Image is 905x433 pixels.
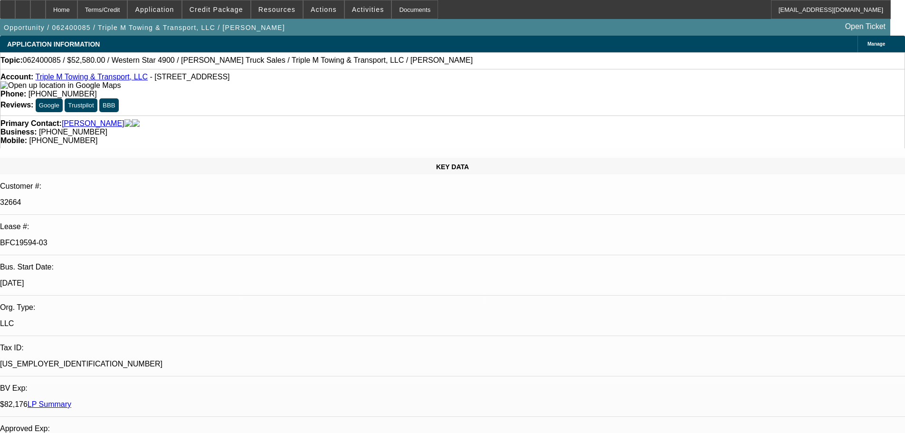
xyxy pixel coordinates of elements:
[36,98,63,112] button: Google
[436,163,469,171] span: KEY DATA
[99,98,119,112] button: BBB
[65,98,97,112] button: Trustpilot
[251,0,303,19] button: Resources
[867,41,885,47] span: Manage
[190,6,243,13] span: Credit Package
[4,24,285,31] span: Opportunity / 062400085 / Triple M Towing & Transport, LLC / [PERSON_NAME]
[29,136,97,144] span: [PHONE_NUMBER]
[28,400,71,408] a: LP Summary
[35,73,148,81] a: Triple M Towing & Transport, LLC
[29,90,97,98] span: [PHONE_NUMBER]
[0,81,121,89] a: View Google Maps
[352,6,384,13] span: Activities
[150,73,229,81] span: - [STREET_ADDRESS]
[0,73,33,81] strong: Account:
[132,119,140,128] img: linkedin-icon.png
[7,40,100,48] span: APPLICATION INFORMATION
[0,119,62,128] strong: Primary Contact:
[0,90,26,98] strong: Phone:
[62,119,124,128] a: [PERSON_NAME]
[128,0,181,19] button: Application
[345,0,391,19] button: Activities
[0,136,27,144] strong: Mobile:
[124,119,132,128] img: facebook-icon.png
[841,19,889,35] a: Open Ticket
[0,128,37,136] strong: Business:
[258,6,295,13] span: Resources
[182,0,250,19] button: Credit Package
[39,128,107,136] span: [PHONE_NUMBER]
[311,6,337,13] span: Actions
[304,0,344,19] button: Actions
[0,81,121,90] img: Open up location in Google Maps
[135,6,174,13] span: Application
[0,101,33,109] strong: Reviews:
[0,56,23,65] strong: Topic:
[23,56,473,65] span: 062400085 / $52,580.00 / Western Star 4900 / [PERSON_NAME] Truck Sales / Triple M Towing & Transp...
